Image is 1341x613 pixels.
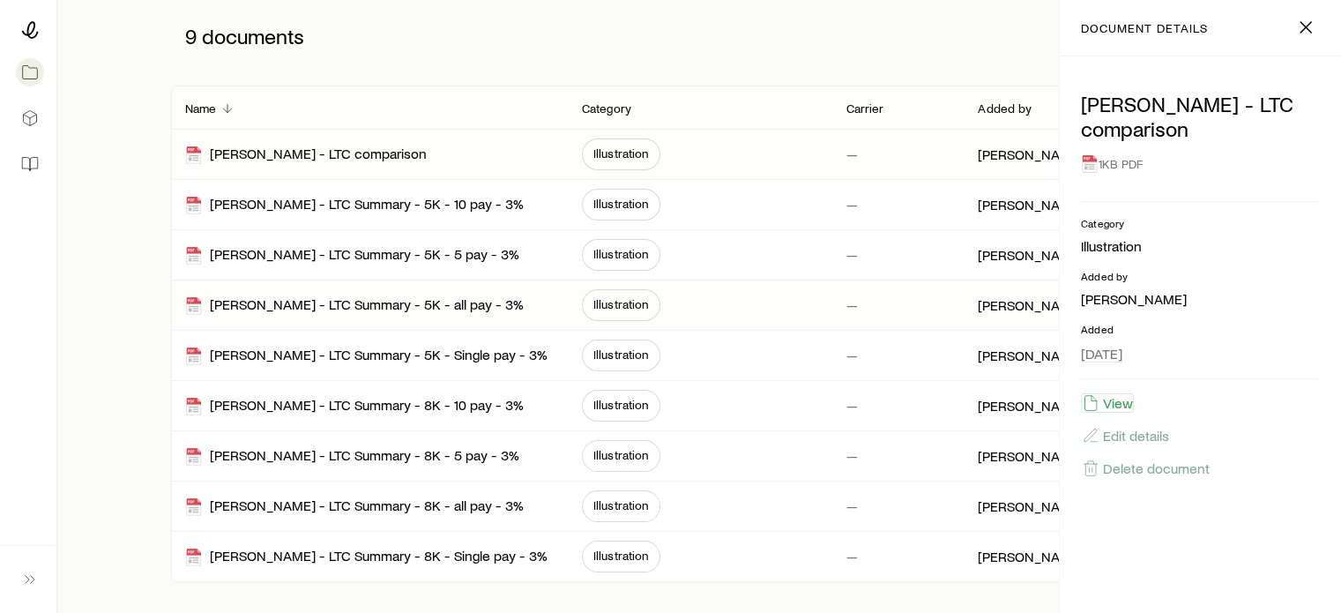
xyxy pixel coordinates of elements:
[846,101,883,116] p: Carrier
[593,197,649,211] span: Illustration
[978,347,1082,364] p: [PERSON_NAME]
[1081,21,1207,35] p: document details
[185,101,217,116] p: Name
[1081,269,1320,283] p: Added by
[978,296,1082,314] p: [PERSON_NAME]
[185,195,524,215] div: [PERSON_NAME] - LTC Summary - 5K - 10 pay - 3%
[978,146,1082,163] p: [PERSON_NAME]
[978,497,1082,515] p: [PERSON_NAME]
[185,446,519,467] div: [PERSON_NAME] - LTC Summary - 8K - 5 pay - 3%
[185,396,524,416] div: [PERSON_NAME] - LTC Summary - 8K - 10 pay - 3%
[1081,148,1320,180] div: 1KB PDF
[846,296,857,314] p: —
[1081,345,1122,363] span: [DATE]
[1081,216,1320,230] p: Category
[593,398,649,412] span: Illustration
[1081,459,1211,478] button: Delete document
[185,145,427,165] div: [PERSON_NAME] - LTC comparison
[1081,237,1320,255] p: Illustration
[978,397,1082,415] p: [PERSON_NAME]
[185,295,524,316] div: [PERSON_NAME] - LTC Summary - 5K - all pay - 3%
[593,247,649,261] span: Illustration
[185,24,197,49] span: 9
[846,447,857,465] p: —
[185,547,548,567] div: [PERSON_NAME] - LTC Summary - 8K - Single pay - 3%
[185,497,524,517] div: [PERSON_NAME] - LTC Summary - 8K - all pay - 3%
[846,196,857,213] p: —
[978,548,1082,565] p: [PERSON_NAME]
[846,397,857,415] p: —
[1081,322,1320,336] p: Added
[1081,393,1134,413] button: View
[593,498,649,512] span: Illustration
[978,447,1082,465] p: [PERSON_NAME]
[1081,92,1320,141] p: [PERSON_NAME] - LTC comparison
[978,196,1082,213] p: [PERSON_NAME]
[846,146,857,163] p: —
[593,146,649,161] span: Illustration
[978,246,1082,264] p: [PERSON_NAME]
[593,297,649,311] span: Illustration
[978,101,1031,116] p: Added by
[593,448,649,462] span: Illustration
[846,246,857,264] p: —
[593,549,649,563] span: Illustration
[185,245,519,265] div: [PERSON_NAME] - LTC Summary - 5K - 5 pay - 3%
[846,548,857,565] p: —
[185,346,548,366] div: [PERSON_NAME] - LTC Summary - 5K - Single pay - 3%
[846,497,857,515] p: —
[1081,290,1320,308] p: [PERSON_NAME]
[1081,426,1170,445] button: Edit details
[846,347,857,364] p: —
[202,24,304,49] span: documents
[593,348,649,362] span: Illustration
[582,101,631,116] p: Category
